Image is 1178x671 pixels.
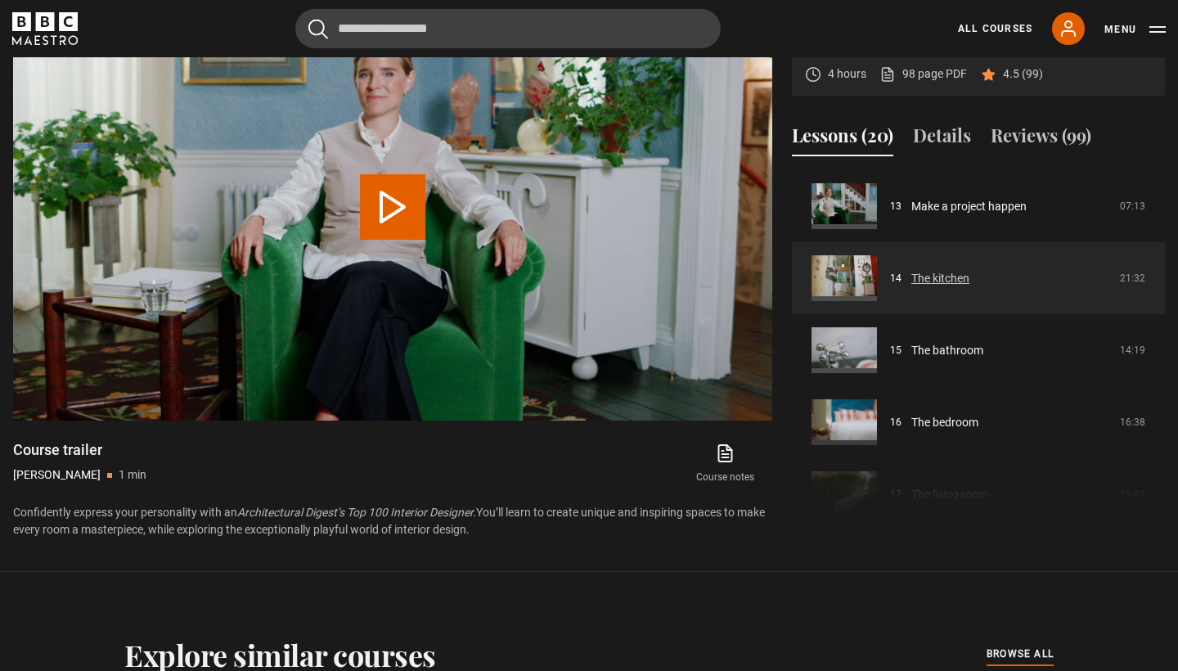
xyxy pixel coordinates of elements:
p: 1 min [119,466,146,484]
span: browse all [987,646,1054,662]
button: Reviews (99) [991,122,1091,156]
p: 4 hours [828,65,866,83]
p: 4.5 (99) [1003,65,1043,83]
p: Confidently express your personality with an You’ll learn to create unique and inspiring spaces t... [13,504,772,538]
input: Search [295,9,721,48]
button: Submit the search query [308,19,328,39]
a: browse all [987,646,1054,664]
button: Toggle navigation [1104,21,1166,38]
a: Make a project happen [911,198,1027,215]
a: The bedroom [911,414,978,431]
a: Course notes [679,440,772,488]
button: Lessons (20) [792,122,893,156]
svg: BBC Maestro [12,12,78,45]
h1: Course trailer [13,440,146,460]
a: The kitchen [911,270,969,287]
a: 98 page PDF [879,65,967,83]
p: [PERSON_NAME] [13,466,101,484]
a: The bathroom [911,342,983,359]
button: Details [913,122,971,156]
a: All Courses [958,21,1032,36]
button: Play Video [360,174,425,240]
i: Architectural Digest’s Top 100 Interior Designer. [237,506,476,519]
